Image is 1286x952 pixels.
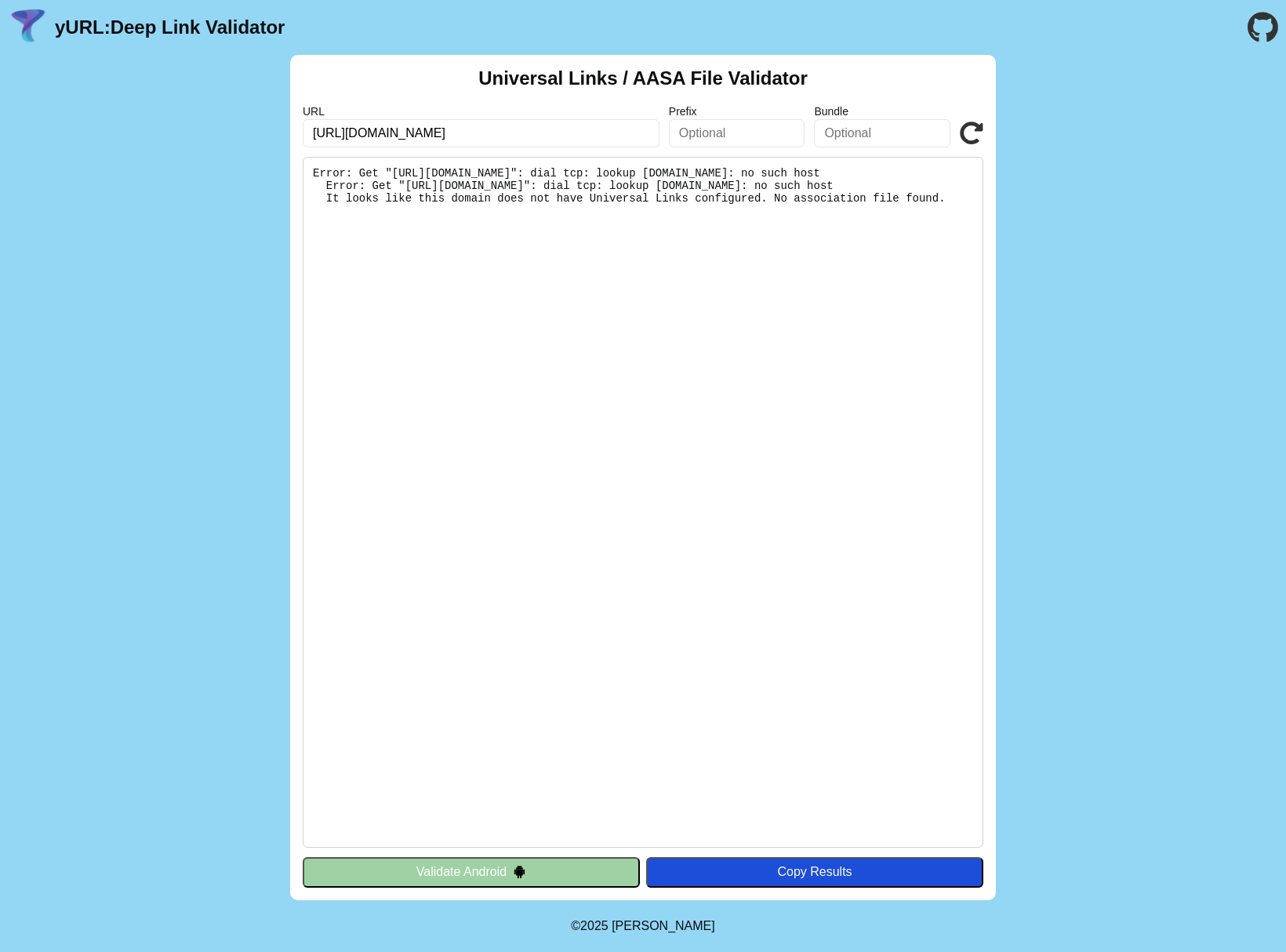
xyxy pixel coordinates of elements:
span: 2025 [580,919,608,932]
img: droidIcon.svg [513,865,526,878]
h2: Universal Links / AASA File Validator [478,67,808,89]
a: Michael Ibragimchayev's Personal Site [612,919,715,932]
footer: © [571,900,714,952]
input: Required [303,119,659,147]
button: Validate Android [303,857,640,887]
input: Optional [669,119,805,147]
input: Optional [814,119,950,147]
a: yURL:Deep Link Validator [55,16,285,38]
label: Prefix [669,105,805,118]
pre: Error: Get "[URL][DOMAIN_NAME]": dial tcp: lookup [DOMAIN_NAME]: no such host Error: Get "[URL][D... [303,157,983,848]
label: URL [303,105,659,118]
div: Copy Results [654,865,975,879]
img: yURL Logo [8,7,49,48]
button: Copy Results [646,857,983,887]
label: Bundle [814,105,950,118]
